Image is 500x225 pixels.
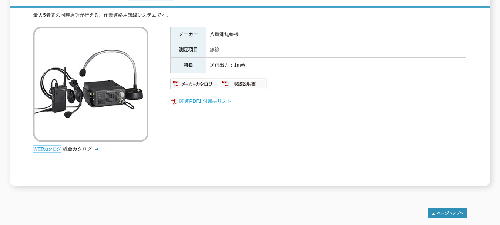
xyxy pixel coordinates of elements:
[171,58,206,73] th: 特長
[170,83,219,88] a: メーカーカタログ
[428,208,467,218] img: トップページへ
[206,27,466,42] td: 八重洲無線機
[171,42,206,58] th: 測定項目
[33,145,61,153] img: webカタログ
[206,42,466,58] td: 無線
[33,27,148,142] img: 5者間同時通話連絡システム ミックス・ライト RP826（親機）
[206,58,466,73] td: 送信出力：1mW
[219,83,267,88] a: 取扱説明書
[63,146,99,152] a: 総合カタログ
[219,78,267,90] img: 取扱説明書
[170,78,219,90] img: メーカーカタログ
[171,27,206,42] th: メーカー
[33,11,466,19] div: 最大5者間の同時通話が行える、作業連絡用無線システムです。
[170,96,466,106] a: 関連PDF1 付属品リスト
